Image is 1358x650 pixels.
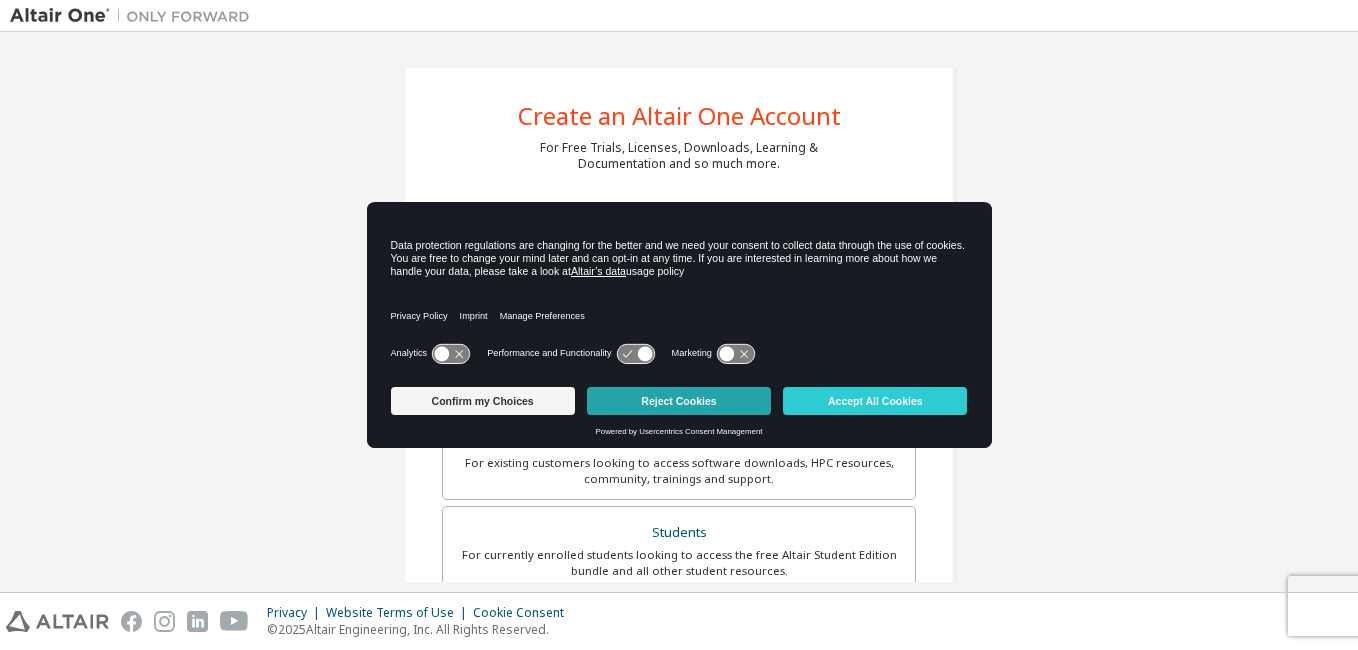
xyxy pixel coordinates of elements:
[6,611,109,632] img: altair_logo.svg
[154,611,175,632] img: instagram.svg
[326,605,473,621] div: Website Terms of Use
[455,519,903,547] div: Students
[187,611,208,632] img: linkedin.svg
[121,611,142,632] img: facebook.svg
[540,140,818,172] div: For Free Trials, Licenses, Downloads, Learning & Documentation and so much more.
[455,547,903,579] div: For currently enrolled students looking to access the free Altair Student Edition bundle and all ...
[455,455,903,487] div: For existing customers looking to access software downloads, HPC resources, community, trainings ...
[518,104,841,128] div: Create an Altair One Account
[220,611,249,632] img: youtube.svg
[267,621,576,638] p: © 2025 Altair Engineering, Inc. All Rights Reserved.
[473,605,576,621] div: Cookie Consent
[267,605,326,621] div: Privacy
[10,6,260,26] img: Altair One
